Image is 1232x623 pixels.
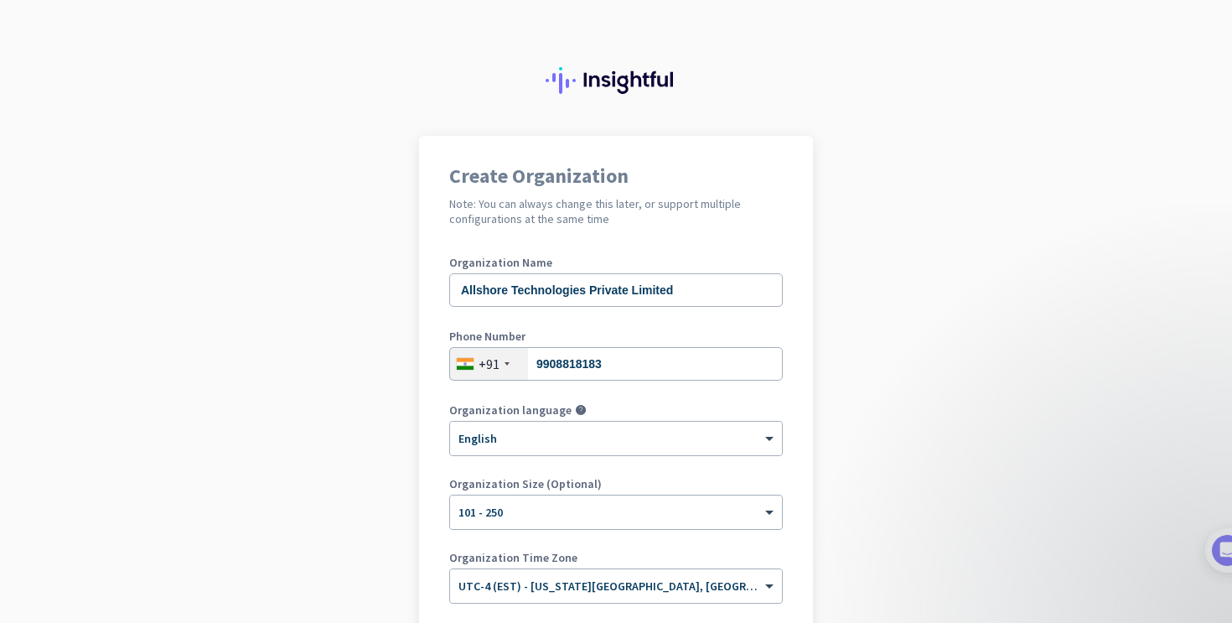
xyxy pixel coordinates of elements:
label: Organization Name [449,257,783,268]
label: Phone Number [449,330,783,342]
label: Organization Time Zone [449,552,783,563]
img: Insightful [546,67,686,94]
h1: Create Organization [449,166,783,186]
input: What is the name of your organization? [449,273,783,307]
label: Organization language [449,404,572,416]
label: Organization Size (Optional) [449,478,783,490]
iframe: Intercom notifications message [888,394,1224,581]
h2: Note: You can always change this later, or support multiple configurations at the same time [449,196,783,226]
div: +91 [479,356,500,372]
input: 74104 10123 [449,347,783,381]
i: help [575,404,587,416]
